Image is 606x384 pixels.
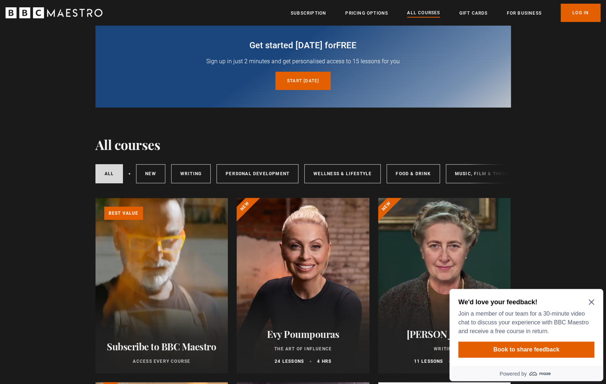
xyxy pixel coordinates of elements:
a: For business [507,10,541,17]
button: Book to share feedback [12,56,148,72]
h2: We'd love your feedback! [12,12,145,20]
nav: Primary [291,4,601,22]
p: Best value [104,207,143,220]
h2: Get started [DATE] for [113,39,493,51]
a: Food & Drink [387,164,440,183]
p: Writing [387,346,502,352]
a: Evy Poumpouras The Art of Influence 24 lessons 4 hrs New [237,198,369,373]
h1: All courses [95,137,161,152]
a: Wellness & Lifestyle [304,164,381,183]
p: 24 lessons [275,358,304,365]
a: All [95,164,123,183]
p: The Art of Influence [245,346,361,352]
a: Powered by maze [3,80,157,95]
a: Personal Development [217,164,298,183]
p: Join a member of our team for a 30-minute video chat to discuss your experience with BBC Maestro ... [12,23,145,50]
p: 4 hrs [317,358,331,365]
a: Music, Film & Theatre [446,164,524,183]
h2: [PERSON_NAME] [387,328,502,340]
div: Optional study invitation [3,3,157,95]
a: Start [DATE] [275,72,331,90]
a: Writing [171,164,211,183]
p: Sign up in just 2 minutes and get personalised access to 15 lessons for you [113,57,493,66]
a: Pricing Options [345,10,388,17]
a: Subscription [291,10,326,17]
a: [PERSON_NAME] Writing 11 lessons 2.5 hrs New [378,198,511,373]
span: free [336,40,357,50]
p: 11 lessons [414,358,443,365]
svg: BBC Maestro [5,7,102,18]
h2: Evy Poumpouras [245,328,361,340]
a: Gift Cards [459,10,488,17]
a: Log In [561,4,601,22]
a: All Courses [407,9,440,17]
button: Close Maze Prompt [142,13,148,19]
a: New [136,164,165,183]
